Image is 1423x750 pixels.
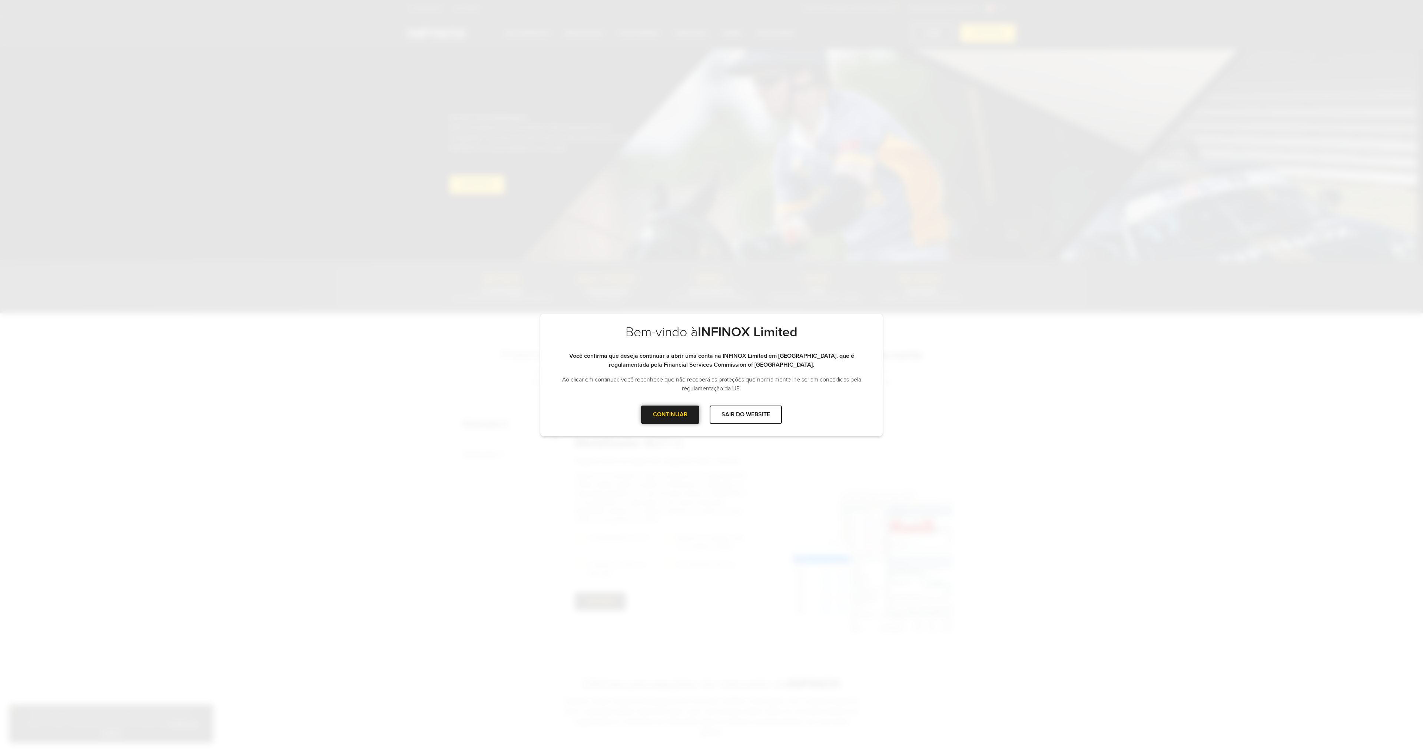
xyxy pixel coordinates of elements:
strong: INFINOX Limited [698,324,797,340]
div: CONTINUAR [641,406,699,424]
div: SAIR DO WEBSITE [710,406,782,424]
strong: Você confirma que deseja continuar a abrir uma conta na INFINOX Limited em [GEOGRAPHIC_DATA], que... [569,352,854,369]
p: Ao clicar em continuar, você reconhece que não receberá as proteções que normalmente lhe seriam c... [555,375,868,393]
h2: Bem-vindo à [555,324,868,351]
